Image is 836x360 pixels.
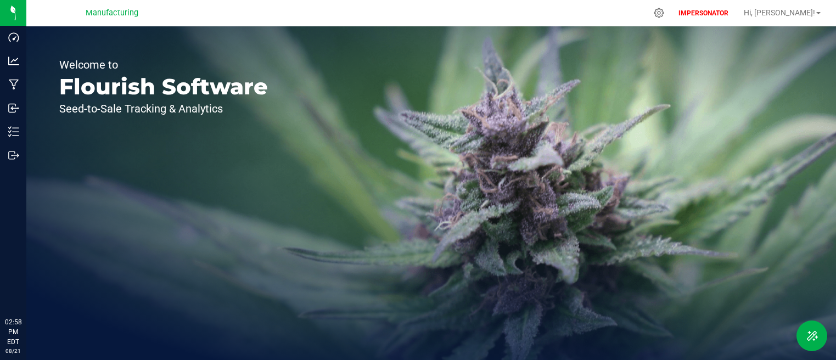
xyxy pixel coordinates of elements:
inline-svg: Inbound [8,103,19,114]
span: Manufacturing [86,8,138,18]
p: 02:58 PM EDT [5,317,21,347]
p: IMPERSONATOR [674,8,733,18]
span: Hi, [PERSON_NAME]! [744,8,815,17]
p: Welcome to [59,59,268,70]
inline-svg: Analytics [8,55,19,66]
inline-svg: Outbound [8,150,19,161]
div: Manage settings [652,8,666,18]
inline-svg: Dashboard [8,32,19,43]
p: Seed-to-Sale Tracking & Analytics [59,103,268,114]
inline-svg: Inventory [8,126,19,137]
p: Flourish Software [59,76,268,98]
button: Toggle Menu [796,320,827,351]
p: 08/21 [5,347,21,355]
inline-svg: Manufacturing [8,79,19,90]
